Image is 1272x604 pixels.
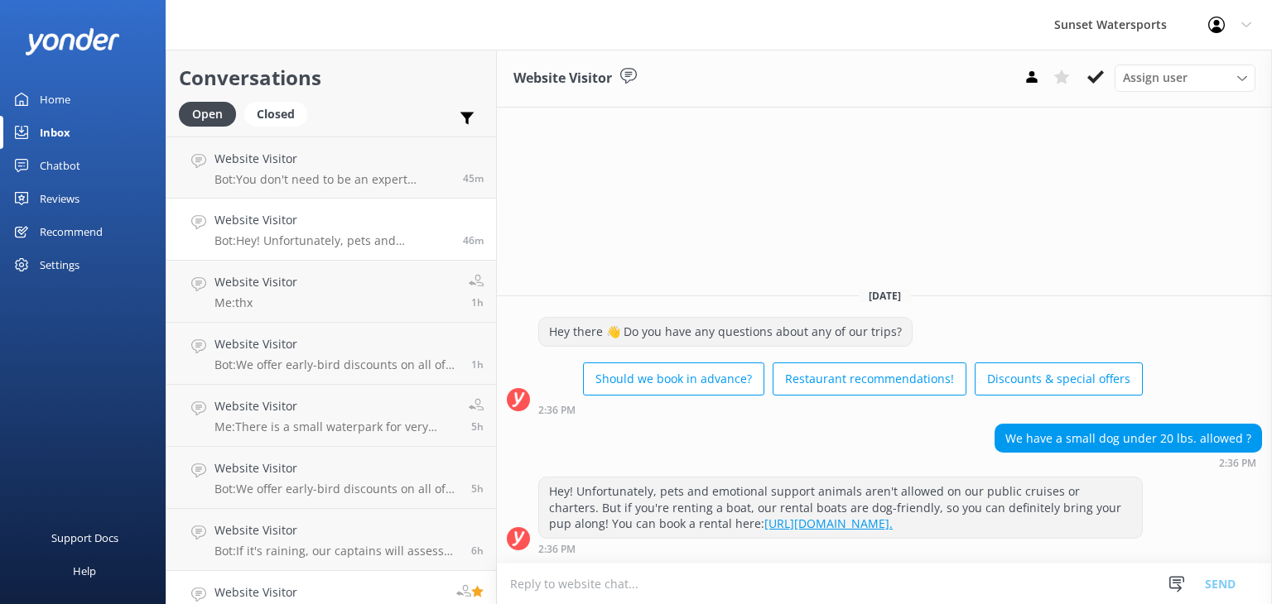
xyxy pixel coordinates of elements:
h4: Website Visitor [214,521,459,539]
div: Hey! Unfortunately, pets and emotional support animals aren't allowed on our public cruises or ch... [539,477,1142,538]
img: yonder-white-logo.png [25,28,120,55]
div: Reviews [40,182,79,215]
a: [URL][DOMAIN_NAME]. [764,515,893,531]
p: Bot: If it's raining, our captains will assess the weather conditions. If it's deemed unsafe, the... [214,544,459,558]
span: Aug 31 2025 08:36am (UTC -05:00) America/Cancun [471,482,484,496]
button: Should we book in advance? [583,362,764,395]
a: Closed [244,104,316,122]
a: Website VisitorBot:If it's raining, our captains will assess the weather conditions. If it's deem... [166,509,496,571]
a: Website VisitorMe:There is a small waterpark for very young kids at [PERSON_NAME][GEOGRAPHIC_DATA... [166,385,496,447]
p: Bot: Hey! Unfortunately, pets and emotional support animals aren't allowed on our public cruises ... [214,233,450,248]
h4: Website Visitor [214,583,297,602]
span: Assign user [1123,69,1188,87]
h2: Conversations [179,62,484,93]
a: Website VisitorBot:You don't need to be an expert swimmer to enjoy our tours, but basic swimming ... [166,137,496,199]
h3: Website Visitor [513,68,612,89]
span: Aug 31 2025 08:21am (UTC -05:00) America/Cancun [471,544,484,558]
div: Settings [40,248,79,281]
h4: Website Visitor [214,273,297,291]
div: Aug 31 2025 01:36pm (UTC -05:00) America/Cancun [538,543,1143,554]
p: Me: thx [214,295,297,310]
h4: Website Visitor [214,459,459,477]
a: Website VisitorBot:We offer early-bird discounts on all of our morning trips, and when you book d... [166,323,496,385]
button: Restaurant recommendations! [773,362,966,395]
a: Website VisitorBot:We offer early-bird discounts on all of our morning trips! Plus, when you book... [166,447,496,509]
div: Assign User [1115,65,1255,91]
h4: Website Visitor [214,150,450,168]
a: Open [179,104,244,122]
div: We have a small dog under 20 lbs. allowed ? [995,424,1261,453]
p: Bot: We offer early-bird discounts on all of our morning trips, and when you book direct, we guar... [214,357,459,372]
strong: 2:36 PM [1219,458,1256,468]
a: Website VisitorMe:thx1h [166,261,496,323]
span: Aug 31 2025 09:07am (UTC -05:00) America/Cancun [471,419,484,434]
span: Aug 31 2025 01:23pm (UTC -05:00) America/Cancun [471,295,484,309]
div: Open [179,102,236,127]
div: Hey there 👋 Do you have any questions about any of our trips? [539,318,912,346]
div: Inbox [40,116,70,149]
span: [DATE] [859,289,911,303]
span: Aug 31 2025 01:36pm (UTC -05:00) America/Cancun [463,233,484,247]
div: Home [40,83,70,116]
a: Website VisitorBot:Hey! Unfortunately, pets and emotional support animals aren't allowed on our p... [166,199,496,261]
div: Support Docs [51,521,118,554]
strong: 2:36 PM [538,405,576,415]
div: Aug 31 2025 01:36pm (UTC -05:00) America/Cancun [538,404,1143,415]
p: Bot: You don't need to be an expert swimmer to enjoy our tours, but basic swimming ability is str... [214,172,450,187]
p: Bot: We offer early-bird discounts on all of our morning trips! Plus, when you book directly with... [214,482,459,496]
h4: Website Visitor [214,397,456,415]
span: Aug 31 2025 01:10pm (UTC -05:00) America/Cancun [471,357,484,372]
h4: Website Visitor [214,211,450,229]
div: Help [73,554,96,587]
div: Closed [244,102,307,127]
div: Recommend [40,215,103,248]
h4: Website Visitor [214,335,459,353]
p: Me: There is a small waterpark for very young kids at [PERSON_NAME][GEOGRAPHIC_DATA]. We also hav... [214,419,456,434]
div: Aug 31 2025 01:36pm (UTC -05:00) America/Cancun [995,457,1262,468]
button: Discounts & special offers [975,362,1143,395]
strong: 2:36 PM [538,544,576,554]
span: Aug 31 2025 01:37pm (UTC -05:00) America/Cancun [463,171,484,185]
div: Chatbot [40,149,80,182]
